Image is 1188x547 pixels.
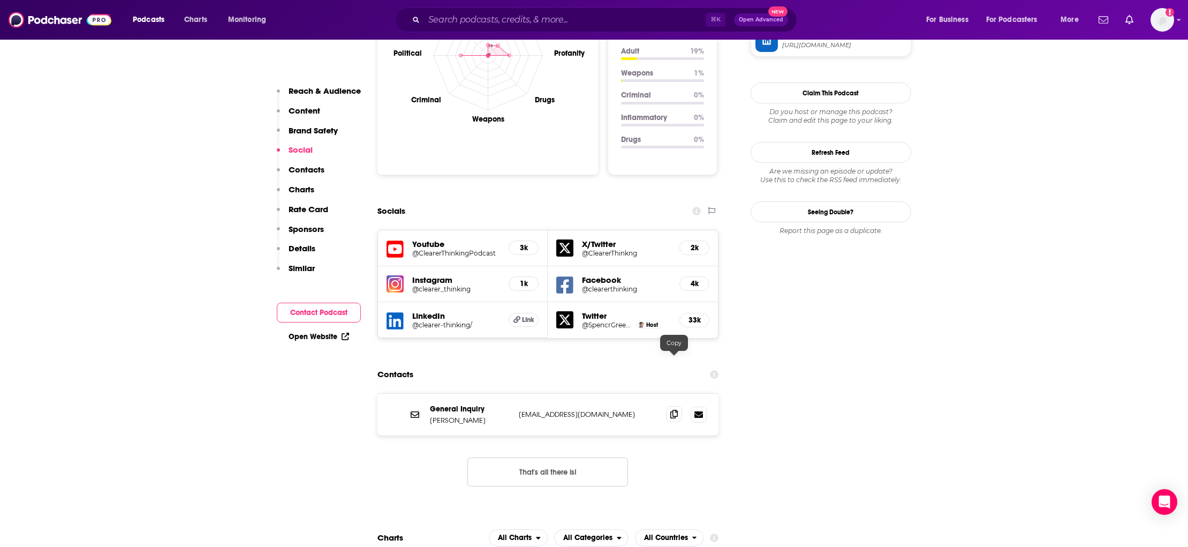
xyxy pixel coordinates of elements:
img: User Profile [1151,8,1174,32]
h5: 1k [518,279,529,288]
button: open menu [221,11,280,28]
p: Details [289,243,315,253]
button: Refresh Feed [751,142,911,163]
h2: Contacts [377,364,413,385]
a: @ClearerThinkng [582,249,671,257]
button: Similar [277,263,315,283]
h5: X/Twitter [582,239,671,249]
a: Charts [177,11,214,28]
a: @clearer-thinking/ [412,321,501,329]
a: Podchaser - Follow, Share and Rate Podcasts [9,10,111,30]
span: Host [646,321,658,328]
h5: Instagram [412,275,501,285]
button: Details [277,243,315,263]
span: Podcasts [133,12,164,27]
h2: Categories [554,529,629,546]
button: Claim This Podcast [751,83,911,103]
a: Seeing Double? [751,201,911,222]
a: Linkedin[URL][DOMAIN_NAME] [755,29,906,52]
div: Are we missing an episode or update? Use this to check the RSS feed immediately. [751,167,911,184]
button: Brand Safety [277,125,338,145]
span: Monitoring [228,12,266,27]
p: Reach & Audience [289,86,361,96]
span: For Business [926,12,968,27]
a: @SpencrGreenberg [582,321,633,329]
p: Inflammatory [621,113,685,122]
span: New [768,6,788,17]
svg: Add a profile image [1166,8,1174,17]
span: For Podcasters [986,12,1038,27]
h2: Platforms [489,529,548,546]
img: Spencer Greenberg [638,322,644,328]
span: Charts [184,12,207,27]
button: Social [277,145,313,164]
button: open menu [125,11,178,28]
p: Adult [621,47,682,56]
text: Criminal [411,95,441,104]
div: Claim and edit this page to your liking. [751,108,911,125]
span: Open Advanced [739,17,783,23]
text: Weapons [472,115,504,124]
div: Report this page as a duplicate. [751,227,911,235]
p: Weapons [621,69,685,78]
h5: Facebook [582,275,671,285]
p: Content [289,106,320,116]
span: Link [522,316,534,324]
h5: @ClearerThinkingPodcast [412,249,501,257]
span: All Charts [498,534,532,542]
button: Nothing here. [467,458,628,486]
a: Link [509,313,539,327]
p: [EMAIL_ADDRESS][DOMAIN_NAME] [519,410,658,419]
tspan: 30 [488,35,492,40]
p: Charts [289,184,314,194]
text: Drugs [535,95,555,104]
p: [PERSON_NAME] [430,416,510,425]
h5: 3k [518,243,529,252]
p: 0 % [694,91,704,100]
button: open menu [635,529,704,546]
button: open menu [919,11,982,28]
span: More [1061,12,1079,27]
h2: Charts [377,533,403,543]
p: Brand Safety [289,125,338,136]
div: Search podcasts, credits, & more... [405,8,807,32]
p: 0 % [694,113,704,122]
span: Do you host or manage this podcast? [751,108,911,116]
a: @clearer_thinking [412,285,501,293]
a: @clearerthinking [582,285,671,293]
p: Criminal [621,91,685,100]
button: Contacts [277,164,324,184]
img: iconImage [387,275,404,293]
a: Open Website [289,332,349,341]
p: Similar [289,263,315,273]
button: Open AdvancedNew [734,13,788,26]
p: 0 % [694,135,704,144]
p: Contacts [289,164,324,175]
button: Contact Podcast [277,303,361,323]
p: 19 % [690,47,704,56]
p: Social [289,145,313,155]
span: Logged in as sashagoldin [1151,8,1174,32]
p: Drugs [621,135,685,144]
button: Reach & Audience [277,86,361,106]
h5: 2k [688,243,700,252]
h5: Twitter [582,311,671,321]
button: Rate Card [277,204,328,224]
span: All Categories [563,534,612,542]
button: open menu [979,11,1053,28]
div: Open Intercom Messenger [1152,489,1177,515]
h5: 33k [688,316,700,325]
span: https://www.linkedin.com/company/clearer-thinking/ [782,41,906,49]
a: Show notifications dropdown [1094,11,1113,29]
text: Profanity [554,48,585,57]
h5: LinkedIn [412,311,501,321]
input: Search podcasts, credits, & more... [424,11,706,28]
p: 1 % [694,69,704,78]
button: Sponsors [277,224,324,244]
